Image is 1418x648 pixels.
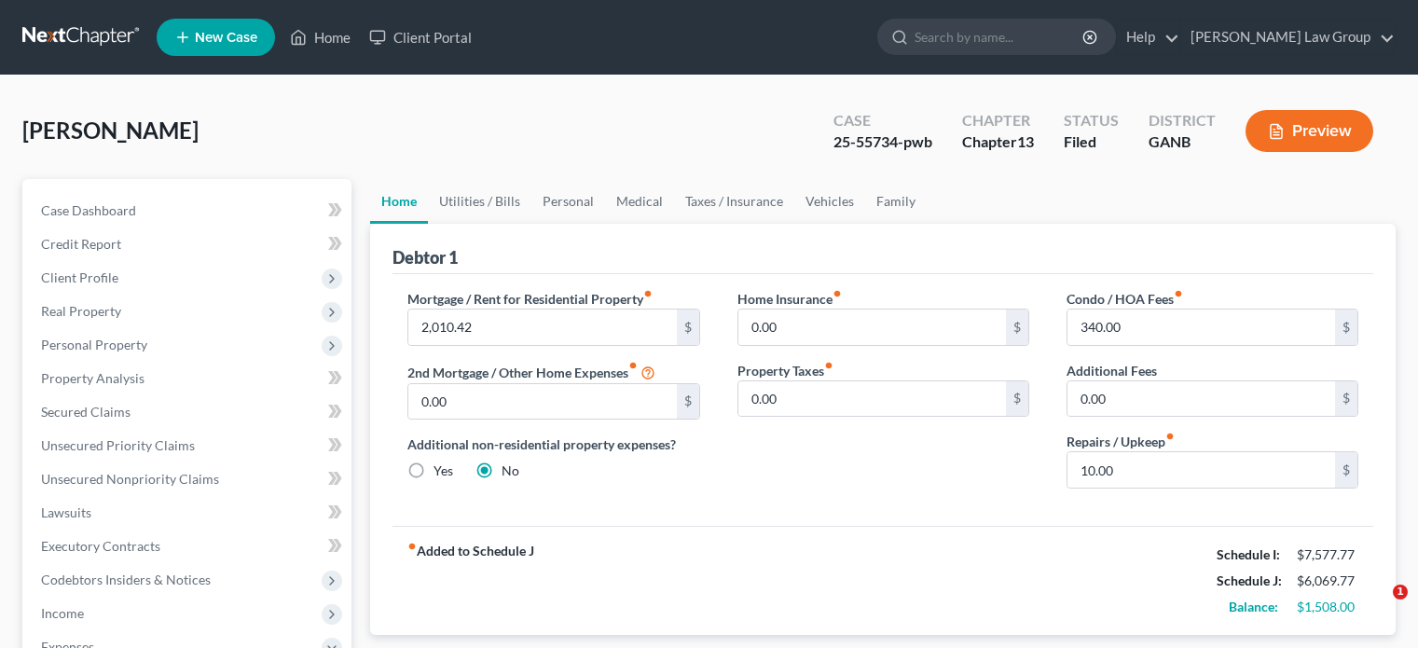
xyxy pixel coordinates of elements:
[370,179,428,224] a: Home
[1174,289,1183,298] i: fiber_manual_record
[41,269,118,285] span: Client Profile
[407,542,417,551] i: fiber_manual_record
[833,289,842,298] i: fiber_manual_record
[677,384,699,420] div: $
[1067,452,1335,488] input: --
[407,542,534,620] strong: Added to Schedule J
[1297,572,1358,590] div: $6,069.77
[1067,381,1335,417] input: --
[26,462,351,496] a: Unsecured Nonpriority Claims
[794,179,865,224] a: Vehicles
[1217,572,1282,588] strong: Schedule J:
[1181,21,1395,54] a: [PERSON_NAME] Law Group
[41,538,160,554] span: Executory Contracts
[833,131,932,153] div: 25-55734-pwb
[738,381,1006,417] input: --
[41,572,211,587] span: Codebtors Insiders & Notices
[26,530,351,563] a: Executory Contracts
[26,429,351,462] a: Unsecured Priority Claims
[1229,599,1278,614] strong: Balance:
[1006,381,1028,417] div: $
[26,194,351,227] a: Case Dashboard
[1149,110,1216,131] div: District
[408,384,676,420] input: --
[26,395,351,429] a: Secured Claims
[1067,289,1183,309] label: Condo / HOA Fees
[41,202,136,218] span: Case Dashboard
[360,21,481,54] a: Client Portal
[1246,110,1373,152] button: Preview
[1297,545,1358,564] div: $7,577.77
[407,434,699,454] label: Additional non-residential property expenses?
[738,310,1006,345] input: --
[408,310,676,345] input: --
[605,179,674,224] a: Medical
[26,362,351,395] a: Property Analysis
[962,110,1034,131] div: Chapter
[643,289,653,298] i: fiber_manual_record
[915,20,1085,54] input: Search by name...
[531,179,605,224] a: Personal
[407,289,653,309] label: Mortgage / Rent for Residential Property
[824,361,833,370] i: fiber_manual_record
[22,117,199,144] span: [PERSON_NAME]
[1064,131,1119,153] div: Filed
[737,289,842,309] label: Home Insurance
[1165,432,1175,441] i: fiber_manual_record
[1064,110,1119,131] div: Status
[1335,452,1357,488] div: $
[833,110,932,131] div: Case
[962,131,1034,153] div: Chapter
[41,370,145,386] span: Property Analysis
[434,462,453,480] label: Yes
[502,462,519,480] label: No
[865,179,927,224] a: Family
[195,31,257,45] span: New Case
[1335,310,1357,345] div: $
[1149,131,1216,153] div: GANB
[1067,310,1335,345] input: --
[674,179,794,224] a: Taxes / Insurance
[392,246,458,269] div: Debtor 1
[677,310,699,345] div: $
[1393,585,1408,600] span: 1
[41,504,91,520] span: Lawsuits
[41,236,121,252] span: Credit Report
[41,605,84,621] span: Income
[737,361,833,380] label: Property Taxes
[41,404,131,420] span: Secured Claims
[1297,598,1358,616] div: $1,508.00
[1017,132,1034,150] span: 13
[407,361,655,383] label: 2nd Mortgage / Other Home Expenses
[1117,21,1179,54] a: Help
[1067,361,1157,380] label: Additional Fees
[41,337,147,352] span: Personal Property
[1006,310,1028,345] div: $
[1217,546,1280,562] strong: Schedule I:
[281,21,360,54] a: Home
[41,471,219,487] span: Unsecured Nonpriority Claims
[41,303,121,319] span: Real Property
[41,437,195,453] span: Unsecured Priority Claims
[26,496,351,530] a: Lawsuits
[1067,432,1175,451] label: Repairs / Upkeep
[1355,585,1399,629] iframe: Intercom live chat
[1335,381,1357,417] div: $
[26,227,351,261] a: Credit Report
[428,179,531,224] a: Utilities / Bills
[628,361,638,370] i: fiber_manual_record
